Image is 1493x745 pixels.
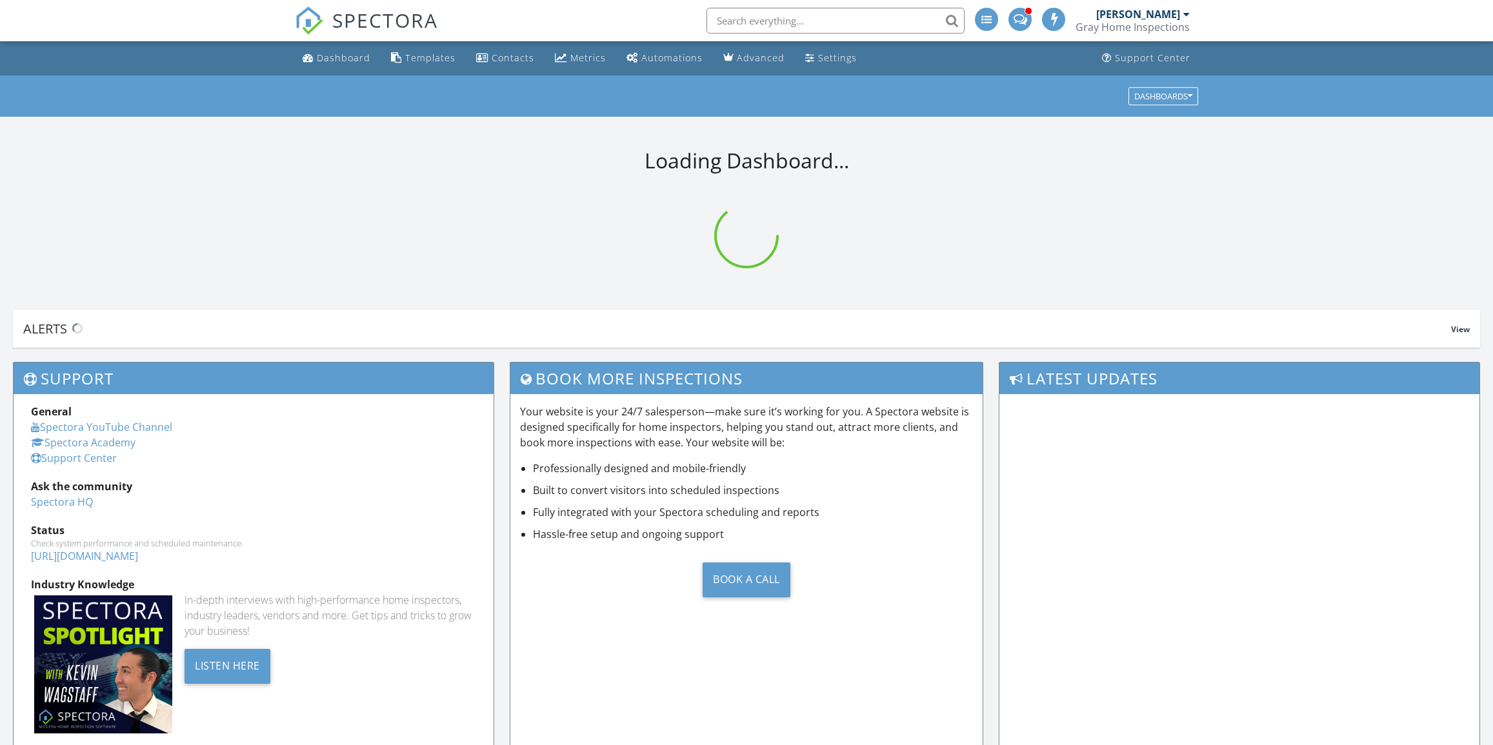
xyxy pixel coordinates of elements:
a: Contacts [471,46,539,70]
li: Fully integrated with your Spectora scheduling and reports [533,504,973,520]
span: View [1451,324,1470,335]
div: Advanced [737,52,785,64]
li: Hassle-free setup and ongoing support [533,526,973,542]
h3: Book More Inspections [510,363,983,394]
a: Dashboard [297,46,376,70]
div: Status [31,522,476,538]
a: Listen Here [185,658,270,672]
h3: Latest Updates [999,363,1479,394]
button: Dashboards [1128,87,1198,105]
h3: Support [14,363,494,394]
div: Industry Knowledge [31,577,476,592]
a: Support Center [1097,46,1196,70]
img: The Best Home Inspection Software - Spectora [295,6,323,35]
a: Spectora HQ [31,495,93,509]
a: Metrics [550,46,611,70]
li: Professionally designed and mobile-friendly [533,461,973,476]
div: In-depth interviews with high-performance home inspectors, industry leaders, vendors and more. Ge... [185,592,476,639]
div: Gray Home Inspections [1076,21,1190,34]
div: Support Center [1115,52,1190,64]
div: Check system performance and scheduled maintenance. [31,538,476,548]
div: Listen Here [185,649,270,684]
strong: General [31,404,72,419]
input: Search everything... [706,8,965,34]
a: Settings [800,46,862,70]
p: Your website is your 24/7 salesperson—make sure it’s working for you. A Spectora website is desig... [520,404,973,450]
a: Support Center [31,451,117,465]
div: Alerts [23,320,1451,337]
li: Built to convert visitors into scheduled inspections [533,482,973,498]
a: Automations (Advanced) [621,46,708,70]
a: SPECTORA [295,17,438,45]
span: SPECTORA [332,6,438,34]
div: [PERSON_NAME] [1096,8,1180,21]
img: Spectoraspolightmain [34,595,172,733]
a: Templates [386,46,461,70]
div: Contacts [492,52,534,64]
div: Dashboards [1134,92,1192,101]
div: Ask the community [31,479,476,494]
a: [URL][DOMAIN_NAME] [31,549,138,563]
div: Book a Call [703,562,790,597]
a: Advanced [718,46,790,70]
div: Settings [818,52,857,64]
div: Dashboard [317,52,370,64]
a: Book a Call [520,552,973,607]
div: Templates [405,52,456,64]
div: Metrics [570,52,606,64]
div: Automations [641,52,703,64]
a: Spectora Academy [31,435,135,450]
a: Spectora YouTube Channel [31,420,172,434]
